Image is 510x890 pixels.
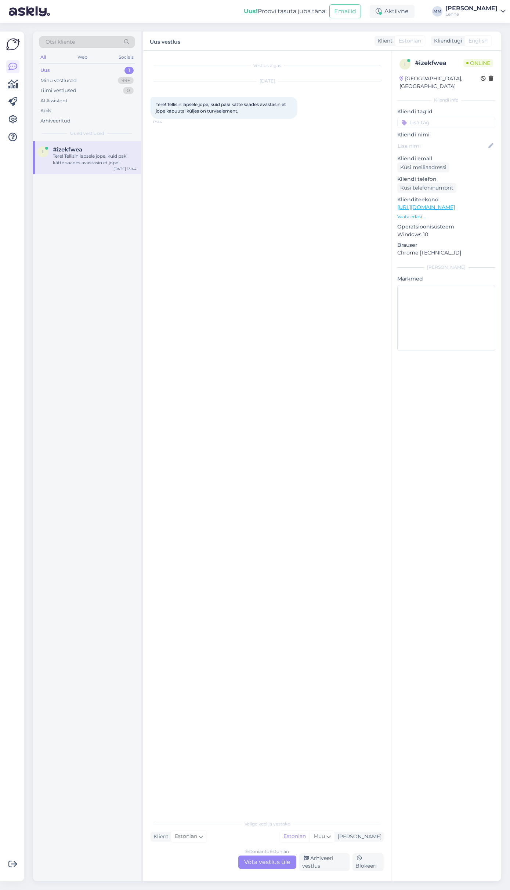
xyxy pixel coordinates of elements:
[404,61,406,67] span: i
[397,241,495,249] p: Brauser
[397,213,495,220] p: Vaata edasi ...
[397,183,456,193] div: Küsi telefoninumbrit
[397,249,495,257] p: Chrome [TECHNICAL_ID]
[40,117,70,125] div: Arhiveeritud
[113,166,137,172] div: [DATE] 13:44
[70,130,104,137] span: Uued vestlused
[397,162,449,172] div: Küsi meiliaadressi
[117,52,135,62] div: Socials
[151,821,384,827] div: Valige keel ja vastake
[398,142,487,150] input: Lisa nimi
[150,36,180,46] label: Uus vestlus
[445,6,498,11] div: [PERSON_NAME]
[40,77,77,84] div: Minu vestlused
[46,38,75,46] span: Otsi kliente
[329,4,361,18] button: Emailid
[42,149,44,154] span: i
[151,833,169,840] div: Klient
[397,231,495,238] p: Windows 10
[397,264,495,271] div: [PERSON_NAME]
[397,131,495,139] p: Kliendi nimi
[118,77,134,84] div: 99+
[445,6,506,17] a: [PERSON_NAME]Lenne
[6,37,20,51] img: Askly Logo
[397,223,495,231] p: Operatsioonisüsteem
[175,832,197,840] span: Estonian
[397,204,455,210] a: [URL][DOMAIN_NAME]
[53,153,137,166] div: Tere! Tellisin lapsele jope, kuid paki kätte saades avastasin et jope kapuutsi küljes on turvaele...
[399,75,481,90] div: [GEOGRAPHIC_DATA], [GEOGRAPHIC_DATA]
[123,87,134,94] div: 0
[76,52,89,62] div: Web
[124,67,134,74] div: 1
[280,831,310,842] div: Estonian
[397,275,495,283] p: Märkmed
[299,853,350,871] div: Arhiveeri vestlus
[445,11,498,17] div: Lenne
[245,848,289,855] div: Estonian to Estonian
[244,7,326,16] div: Proovi tasuta juba täna:
[397,155,495,162] p: Kliendi email
[397,117,495,128] input: Lisa tag
[431,37,462,45] div: Klienditugi
[432,6,442,17] div: MM
[397,175,495,183] p: Kliendi telefon
[399,37,421,45] span: Estonian
[156,102,287,114] span: Tere! Tellisin lapsele jope, kuid paki kätte saades avastasin et jope kapuutsi küljes on turvaele...
[352,853,384,871] div: Blokeeri
[397,108,495,116] p: Kliendi tag'id
[463,59,493,67] span: Online
[53,146,82,153] span: #izekfwea
[238,856,296,869] div: Võta vestlus üle
[415,59,463,67] div: # izekfwea
[397,97,495,103] div: Kliendi info
[397,196,495,204] p: Klienditeekond
[370,5,415,18] div: Aktiivne
[335,833,381,840] div: [PERSON_NAME]
[153,119,180,125] span: 13:44
[40,97,68,105] div: AI Assistent
[375,37,393,45] div: Klient
[314,833,325,839] span: Muu
[39,52,47,62] div: All
[151,62,384,69] div: Vestlus algas
[40,107,51,114] div: Kõik
[469,37,488,45] span: English
[40,87,76,94] div: Tiimi vestlused
[40,67,50,74] div: Uus
[244,8,258,15] b: Uus!
[151,78,384,84] div: [DATE]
